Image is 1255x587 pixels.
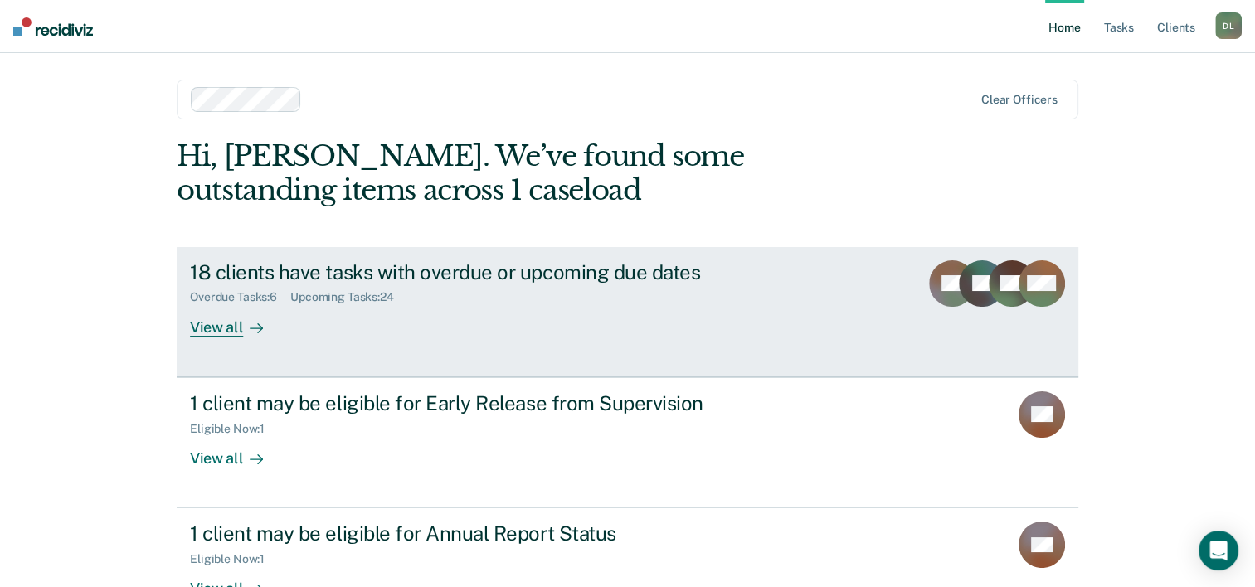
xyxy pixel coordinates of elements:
[190,290,290,304] div: Overdue Tasks : 6
[177,247,1078,377] a: 18 clients have tasks with overdue or upcoming due datesOverdue Tasks:6Upcoming Tasks:24View all
[190,391,772,415] div: 1 client may be eligible for Early Release from Supervision
[290,290,407,304] div: Upcoming Tasks : 24
[190,435,283,468] div: View all
[190,422,278,436] div: Eligible Now : 1
[1215,12,1242,39] div: D L
[177,139,897,207] div: Hi, [PERSON_NAME]. We’ve found some outstanding items across 1 caseload
[13,17,93,36] img: Recidiviz
[981,93,1058,107] div: Clear officers
[177,377,1078,508] a: 1 client may be eligible for Early Release from SupervisionEligible Now:1View all
[190,260,772,284] div: 18 clients have tasks with overdue or upcoming due dates
[190,522,772,546] div: 1 client may be eligible for Annual Report Status
[1199,531,1238,570] div: Open Intercom Messenger
[190,552,278,566] div: Eligible Now : 1
[1215,12,1242,39] button: DL
[190,304,283,337] div: View all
